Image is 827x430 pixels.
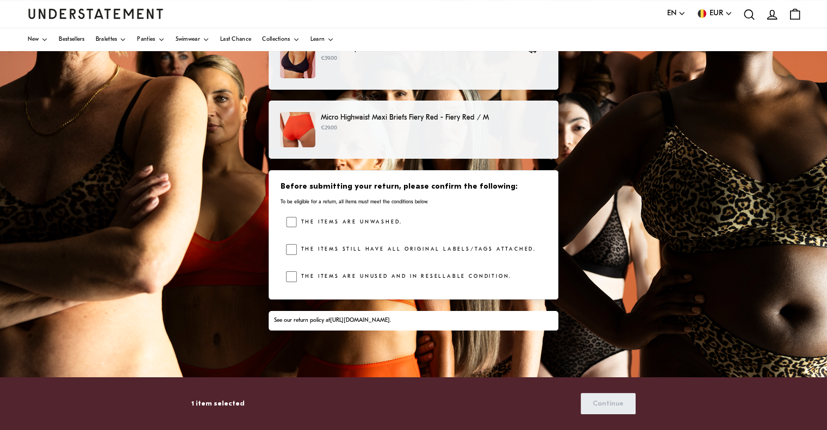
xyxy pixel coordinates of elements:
[28,37,39,42] span: New
[321,124,547,133] p: €29.00
[28,9,164,18] a: Understatement Homepage
[176,28,209,51] a: Swimwear
[281,182,546,192] h3: Before submitting your return, please confirm the following:
[697,8,732,20] button: EUR
[96,28,127,51] a: Bralettes
[321,54,517,63] p: €59.00
[321,112,547,123] p: Micro Highwaist Maxi Briefs Fiery Red - Fiery Red / M
[59,37,84,42] span: Bestsellers
[281,198,546,205] p: To be eligible for a return, all items must meet the conditions below.
[280,43,315,78] img: micro-scoop-bra-black-13.jpg
[220,28,251,51] a: Last Chance
[96,37,117,42] span: Bralettes
[330,317,390,323] a: [URL][DOMAIN_NAME]
[28,28,48,51] a: New
[297,217,402,228] label: The items are unwashed.
[710,8,723,20] span: EUR
[310,37,325,42] span: Learn
[137,37,155,42] span: Panties
[262,37,290,42] span: Collections
[176,37,200,42] span: Swimwear
[274,316,552,325] div: See our return policy at .
[310,28,334,51] a: Learn
[137,28,164,51] a: Panties
[59,28,84,51] a: Bestsellers
[667,8,676,20] span: EN
[667,8,686,20] button: EN
[297,271,512,282] label: The items are unused and in resellable condition.
[220,37,251,42] span: Last Chance
[297,244,536,255] label: The items still have all original labels/tags attached.
[280,112,315,147] img: 382_07273c0c-0066-4a4f-9de1-cd0eea21d3b2.jpg
[262,28,299,51] a: Collections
